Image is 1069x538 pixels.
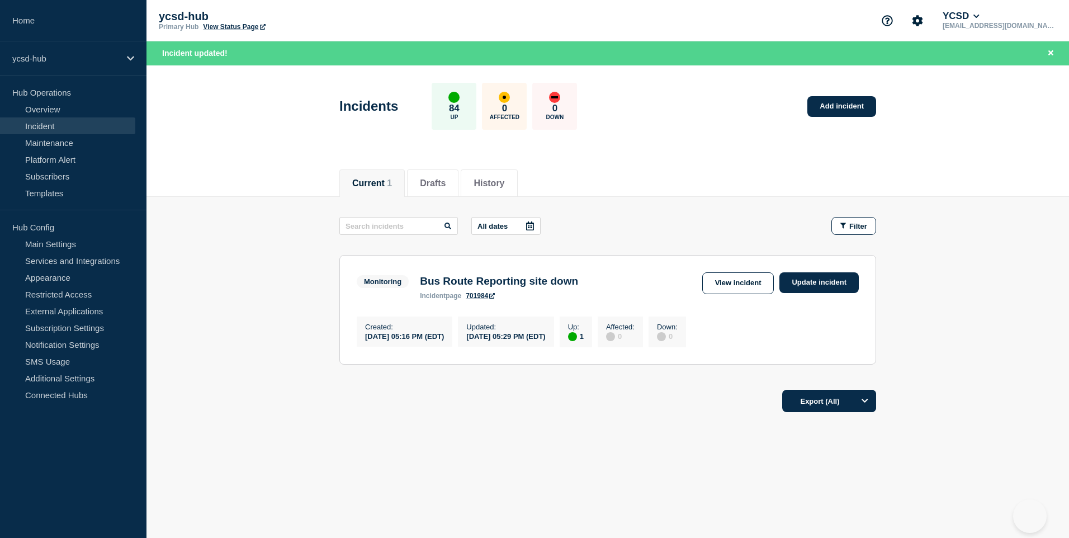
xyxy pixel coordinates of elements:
[450,114,458,120] p: Up
[779,272,859,293] a: Update incident
[448,92,460,103] div: up
[499,92,510,103] div: affected
[387,178,392,188] span: 1
[490,114,519,120] p: Affected
[159,10,382,23] p: ycsd-hub
[352,178,392,188] button: Current 1
[568,331,584,341] div: 1
[477,222,508,230] p: All dates
[702,272,774,294] a: View incident
[940,22,1057,30] p: [EMAIL_ADDRESS][DOMAIN_NAME]
[466,323,545,331] p: Updated :
[466,331,545,341] div: [DATE] 05:29 PM (EDT)
[471,217,541,235] button: All dates
[657,323,678,331] p: Down :
[876,9,899,32] button: Support
[159,23,198,31] p: Primary Hub
[940,11,982,22] button: YCSD
[606,323,635,331] p: Affected :
[568,323,584,331] p: Up :
[449,103,460,114] p: 84
[906,9,929,32] button: Account settings
[657,331,678,341] div: 0
[546,114,564,120] p: Down
[12,54,120,63] p: ycsd-hub
[568,332,577,341] div: up
[549,92,560,103] div: down
[420,178,446,188] button: Drafts
[1044,47,1058,60] button: Close banner
[552,103,557,114] p: 0
[606,331,635,341] div: 0
[420,292,461,300] p: page
[339,98,398,114] h1: Incidents
[203,23,265,31] a: View Status Page
[339,217,458,235] input: Search incidents
[162,49,228,58] span: Incident updated!
[420,292,446,300] span: incident
[420,275,578,287] h3: Bus Route Reporting site down
[365,323,444,331] p: Created :
[474,178,504,188] button: History
[1013,499,1047,533] iframe: Help Scout Beacon - Open
[657,332,666,341] div: disabled
[831,217,876,235] button: Filter
[357,275,409,288] span: Monitoring
[854,390,876,412] button: Options
[606,332,615,341] div: disabled
[782,390,876,412] button: Export (All)
[502,103,507,114] p: 0
[466,292,495,300] a: 701984
[807,96,876,117] a: Add incident
[849,222,867,230] span: Filter
[365,331,444,341] div: [DATE] 05:16 PM (EDT)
